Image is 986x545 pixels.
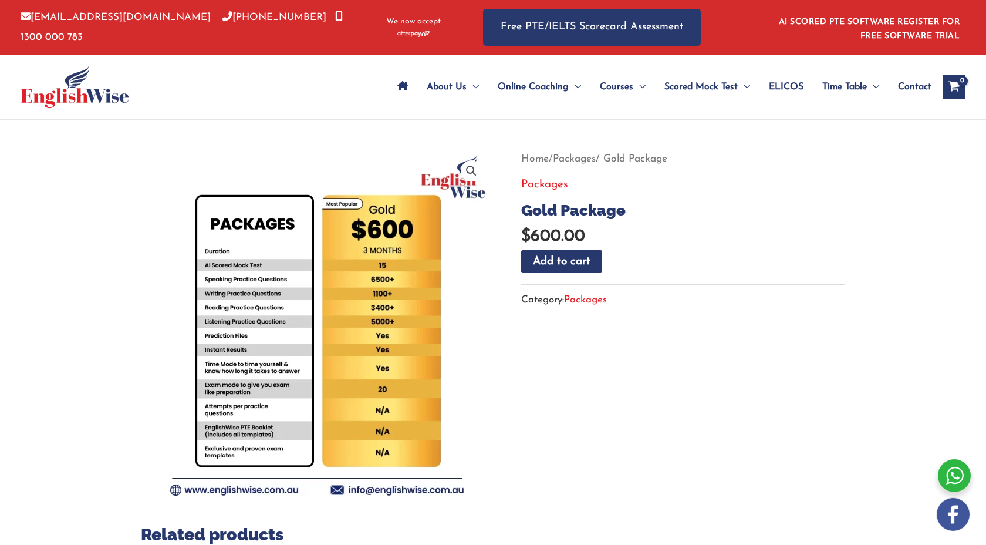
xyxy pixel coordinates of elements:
a: CoursesMenu Toggle [590,66,655,107]
nav: Site Navigation: Main Menu [388,66,931,107]
button: Add to cart [521,250,602,273]
span: Contact [898,66,931,107]
nav: Breadcrumb [521,149,845,169]
span: ELICOS [769,66,803,107]
a: Online CoachingMenu Toggle [488,66,590,107]
span: Menu Toggle [633,66,646,107]
span: $ [521,228,531,245]
aside: Header Widget 1 [772,8,965,46]
span: We now accept [386,16,441,28]
h1: Gold Package [521,201,845,220]
span: About Us [427,66,467,107]
a: Free PTE/IELTS Scorecard Assessment [483,9,701,46]
a: About UsMenu Toggle [417,66,488,107]
a: Packages [553,154,596,164]
a: View full-screen image gallery [461,160,482,181]
a: [PHONE_NUMBER] [222,12,326,22]
span: Menu Toggle [467,66,479,107]
span: Category: [521,290,607,309]
bdi: 600.00 [521,228,585,245]
a: Contact [889,66,931,107]
a: Scored Mock TestMenu Toggle [655,66,759,107]
img: Afterpay-Logo [397,31,430,37]
span: Menu Toggle [569,66,581,107]
a: AI SCORED PTE SOFTWARE REGISTER FOR FREE SOFTWARE TRIAL [779,18,960,41]
span: Time Table [822,66,867,107]
span: Online Coaching [498,66,569,107]
img: cropped-ew-logo [21,66,129,108]
a: Home [521,154,549,164]
a: Packages [521,179,568,190]
span: Courses [600,66,633,107]
a: Time TableMenu Toggle [813,66,889,107]
a: [EMAIL_ADDRESS][DOMAIN_NAME] [21,12,211,22]
a: Packages [564,295,607,305]
a: View Shopping Cart, empty [943,75,965,99]
a: ELICOS [759,66,813,107]
span: Menu Toggle [738,66,750,107]
a: 1300 000 783 [21,12,343,42]
img: Gold Package [141,149,493,502]
span: Scored Mock Test [664,66,738,107]
span: Menu Toggle [867,66,879,107]
img: white-facebook.png [937,498,970,531]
